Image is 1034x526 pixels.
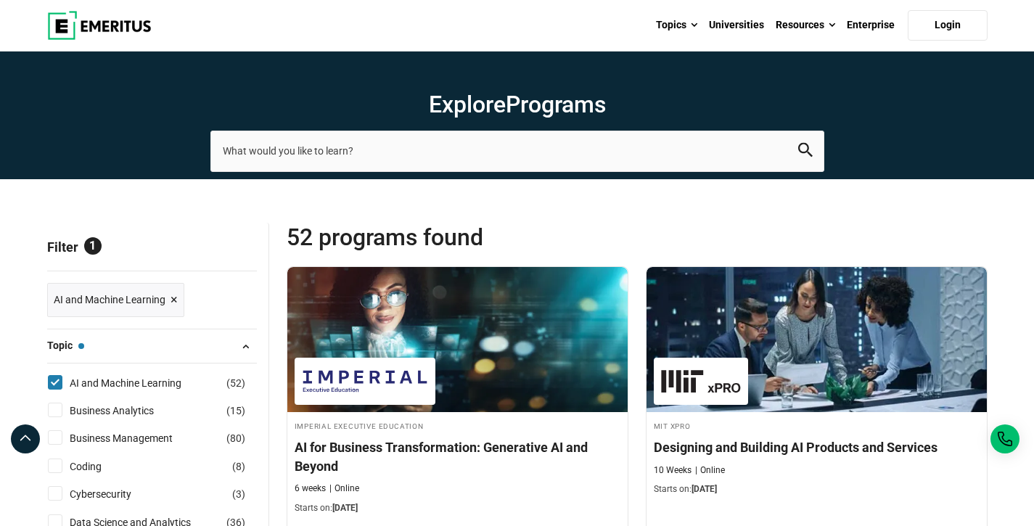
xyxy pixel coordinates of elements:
span: Topic [47,337,84,353]
span: ( ) [226,430,245,446]
a: Business Management [70,430,202,446]
p: Online [695,464,725,477]
span: [DATE] [692,484,717,494]
img: MIT xPRO [661,365,741,398]
span: 52 Programs found [287,223,637,252]
span: ( ) [232,486,245,502]
a: AI and Machine Learning [70,375,210,391]
button: Topic [47,335,257,357]
a: Business Analytics [70,403,183,419]
a: AI and Machine Learning Course by Imperial Executive Education - October 9, 2025 Imperial Executi... [287,267,628,522]
span: 1 [84,237,102,255]
p: Filter [47,223,257,271]
span: 15 [230,405,242,416]
img: Designing and Building AI Products and Services | Online AI and Machine Learning Course [647,267,987,412]
p: Starts on: [295,502,620,514]
h1: Explore [210,90,824,119]
span: AI and Machine Learning [54,292,165,308]
img: AI for Business Transformation: Generative AI and Beyond | Online AI and Machine Learning Course [287,267,628,412]
span: ( ) [226,403,245,419]
input: search-page [210,131,824,171]
a: Coding [70,459,131,474]
a: AI and Machine Learning × [47,283,184,317]
a: AI and Machine Learning Course by MIT xPRO - October 9, 2025 MIT xPRO MIT xPRO Designing and Buil... [647,267,987,504]
a: search [798,147,813,160]
span: ( ) [232,459,245,474]
p: Starts on: [654,483,980,496]
p: Online [329,482,359,495]
span: × [171,289,178,311]
button: search [798,143,813,160]
span: ( ) [226,375,245,391]
a: Login [908,10,988,41]
span: 8 [236,461,242,472]
p: 6 weeks [295,482,326,495]
img: Imperial Executive Education [302,365,428,398]
span: [DATE] [332,503,358,513]
span: 3 [236,488,242,500]
h4: Designing and Building AI Products and Services [654,438,980,456]
h4: Imperial Executive Education [295,419,620,432]
a: Cybersecurity [70,486,160,502]
span: Programs [506,91,606,118]
a: Reset all [212,239,257,258]
span: 52 [230,377,242,389]
span: 80 [230,432,242,444]
h4: MIT xPRO [654,419,980,432]
h4: AI for Business Transformation: Generative AI and Beyond [295,438,620,474]
p: 10 Weeks [654,464,692,477]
